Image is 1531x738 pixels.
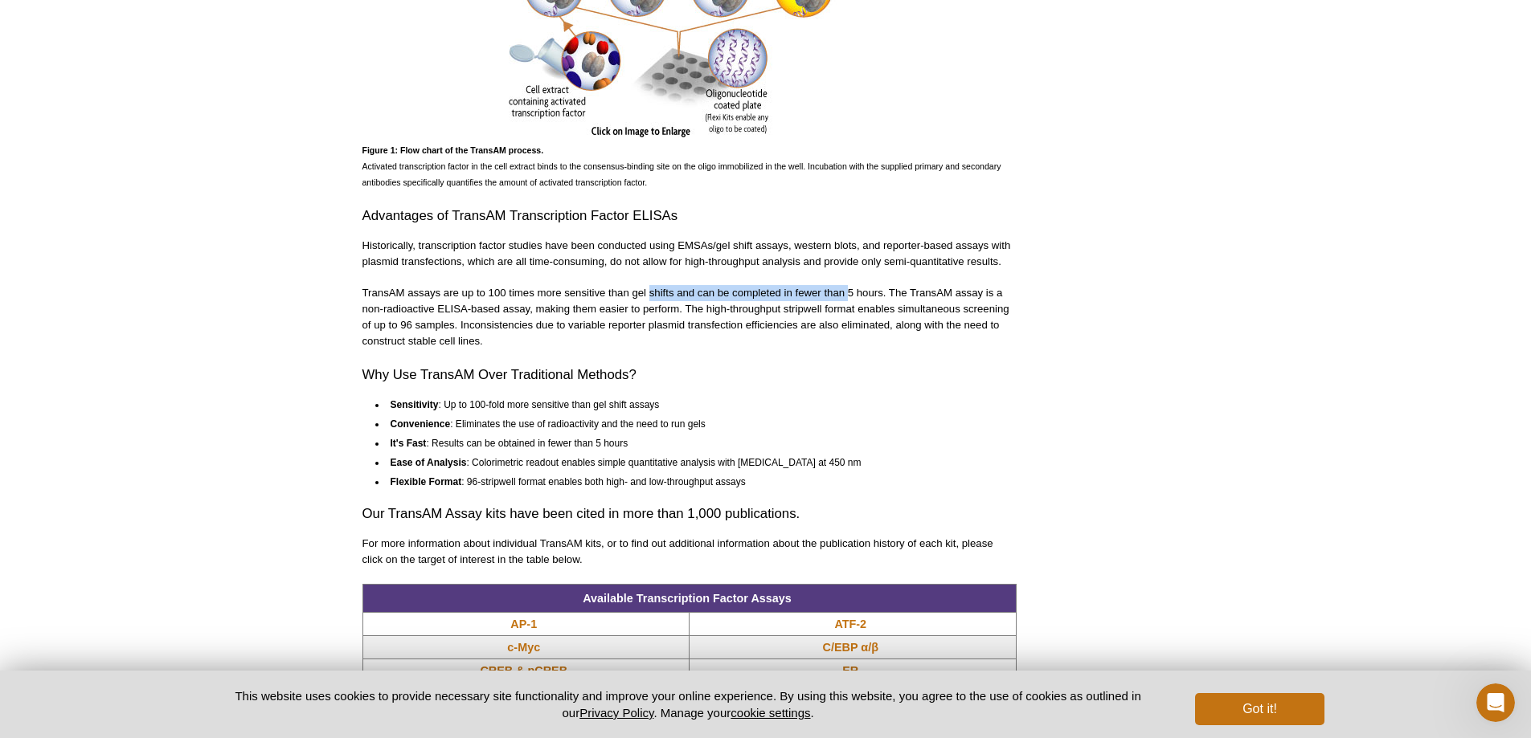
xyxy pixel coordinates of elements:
[387,451,1002,471] li: : Colorimetric readout enables simple quantitative analysis with [MEDICAL_DATA] at 450 nm
[731,706,810,720] button: cookie settings
[834,616,866,632] a: ATF-2
[362,145,544,155] strong: Figure 1: Flow chart of the TransAM process.
[362,206,1017,226] h2: Advantages of TransAM Transcription Factor ELISAs
[362,145,1001,187] span: Activated transcription factor in the cell extract binds to the consensus-binding site on the oli...
[391,438,427,449] strong: It's Fast
[391,399,439,410] strong: Sensitivity
[842,663,858,679] a: ER
[387,413,1002,432] li: : Eliminates the use of radioactivity and the need to run gels
[507,639,540,655] a: c-Myc
[362,365,1017,385] h2: Why Use TransAM Over Traditional Methods?
[823,639,878,655] a: C/EBP α/β
[387,397,1002,413] li: : Up to 100-fold more sensitive than gel shift assays
[387,432,1002,451] li: : Results can be obtained in fewer than 5 hours
[583,592,792,605] span: Available Transcription Factor Assays
[391,476,462,487] strong: Flexible Format
[579,706,653,720] a: Privacy Policy
[510,616,537,632] a: AP-1
[207,687,1169,721] p: This website uses cookies to provide necessary site functionality and improve your online experie...
[1476,683,1515,722] iframe: Intercom live chat
[387,471,1002,490] li: : 96-stripwell format enables both high- and low-throughput assays
[362,285,1017,349] p: TransAM assays are up to 100 times more sensitive than gel shifts and can be completed in fewer t...
[480,663,567,679] a: CREB & pCREB
[362,504,1017,524] h3: Our TransAM Assay kits have been cited in more than 1,000 publications.
[1195,693,1324,725] button: Got it!
[391,418,451,430] strong: Convenience
[391,457,467,468] strong: Ease of Analysis
[362,238,1017,270] p: Historically, transcription factor studies have been conducted using EMSAs/gel shift assays, west...
[362,536,1017,568] p: For more information about individual TransAM kits, or to find out additional information about t...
